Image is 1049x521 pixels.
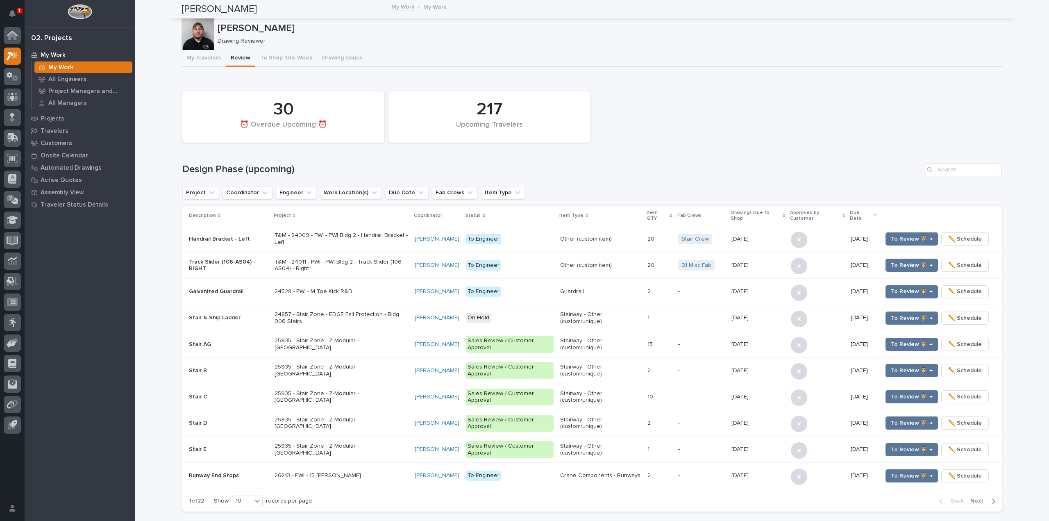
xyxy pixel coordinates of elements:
[196,99,370,120] div: 30
[891,339,933,349] span: To Review 👨‍🏭 →
[678,341,725,348] p: -
[25,186,135,198] a: Assembly View
[851,314,876,321] p: [DATE]
[886,469,938,482] button: To Review 👨‍🏭 →
[559,211,584,220] p: Item Type
[41,52,66,59] p: My Work
[851,472,876,479] p: [DATE]
[678,446,725,453] p: -
[68,4,92,19] img: Workspace Logo
[48,100,87,107] p: All Managers
[731,287,750,295] p: [DATE]
[25,49,135,61] a: My Work
[385,186,429,199] button: Due Date
[941,364,989,377] button: ✏️ Schedule
[182,463,1002,489] tr: Runway End Stops26213 - PWI - 15 [PERSON_NAME][PERSON_NAME] To EngineerCrane Components - Runways...
[886,285,938,298] button: To Review 👨‍🏭 →
[196,121,370,138] div: ⏰ Overdue Upcoming ⏰
[415,341,459,348] a: [PERSON_NAME]
[317,50,368,67] button: Drawing Issues
[731,444,750,453] p: [DATE]
[275,364,408,378] p: 25935 - Stair Zone - Z-Modular - [GEOGRAPHIC_DATA]
[182,384,1002,410] tr: Stair C25935 - Stair Zone - Z-Modular - [GEOGRAPHIC_DATA][PERSON_NAME] Sales Review / Customer Ap...
[274,211,291,220] p: Project
[232,497,252,505] div: 10
[415,367,459,374] a: [PERSON_NAME]
[886,312,938,325] button: To Review 👨‍🏭 →
[182,305,1002,331] tr: Stair & Ship Ladder24857 - Stair Zone - EDGE Fall Protection - Bldg 906 Stairs[PERSON_NAME] On Ho...
[560,364,641,378] p: Stairway - Other (custom/unique)
[466,441,553,458] div: Sales Review / Customer Approval
[948,234,982,244] span: ✏️ Schedule
[41,201,108,209] p: Traveler Status Details
[276,186,317,199] button: Engineer
[182,331,1002,357] tr: Stair AG25935 - Stair Zone - Z-Modular - [GEOGRAPHIC_DATA][PERSON_NAME] Sales Review / Customer A...
[189,341,268,348] p: Stair AG
[924,163,1002,176] input: Search
[970,497,988,505] span: Next
[560,443,641,457] p: Stairway - Other (custom/unique)
[226,50,255,67] button: Review
[320,186,382,199] button: Work Location(s)
[891,445,933,455] span: To Review 👨‍🏭 →
[851,288,876,295] p: [DATE]
[941,259,989,272] button: ✏️ Schedule
[647,471,652,479] p: 2
[414,211,442,220] p: Coordinator
[189,211,216,220] p: Description
[851,420,876,427] p: [DATE]
[948,260,982,270] span: ✏️ Schedule
[48,76,86,83] p: All Engineers
[189,259,268,273] p: Track Slider (106-AS04) - RIGHT
[182,252,1002,278] tr: Track Slider (106-AS04) - RIGHTT&M - 24011 - PWI - PWI Bldg 2 - Track Slider (106-AS04) - Right[P...
[189,472,268,479] p: Runway End Stops
[415,236,459,243] a: [PERSON_NAME]
[189,367,268,374] p: Stair B
[678,472,725,479] p: -
[466,260,501,271] div: To Engineer
[275,390,408,404] p: 25935 - Stair Zone - Z-Modular - [GEOGRAPHIC_DATA]
[466,362,553,379] div: Sales Review / Customer Approval
[41,189,84,196] p: Assembly View
[933,497,967,505] button: Back
[681,236,709,243] a: Stair Crew
[415,446,459,453] a: [PERSON_NAME]
[275,232,408,246] p: T&M - 24009 - PWI - PWI Bldg 2 - Handrail Bracket - Left
[731,234,750,243] p: [DATE]
[886,338,938,351] button: To Review 👨‍🏭 →
[275,259,408,273] p: T&M - 24011 - PWI - PWI Bldg 2 - Track Slider (106-AS04) - Right
[560,472,641,479] p: Crane Components - Runways
[891,366,933,375] span: To Review 👨‍🏭 →
[678,367,725,374] p: -
[465,211,481,220] p: Status
[891,418,933,428] span: To Review 👨‍🏭 →
[402,121,577,138] div: Upcoming Travelers
[946,497,964,505] span: Back
[731,339,750,348] p: [DATE]
[941,338,989,351] button: ✏️ Schedule
[886,443,938,456] button: To Review 👨‍🏭 →
[41,140,72,147] p: Customers
[560,236,641,243] p: Other (custom item)
[25,112,135,125] a: Projects
[851,341,876,348] p: [DATE]
[182,226,1002,252] tr: Handrail Bracket - LeftT&M - 24009 - PWI - PWI Bldg 2 - Handrail Bracket - Left[PERSON_NAME] To E...
[275,288,408,295] p: 24528 - PWI - M Toe Kick R&D
[25,162,135,174] a: Automated Drawings
[647,366,652,374] p: 2
[941,469,989,482] button: ✏️ Schedule
[647,313,651,321] p: 1
[466,234,501,244] div: To Engineer
[948,392,982,402] span: ✏️ Schedule
[948,445,982,455] span: ✏️ Schedule
[402,99,577,120] div: 217
[182,186,219,199] button: Project
[32,97,135,109] a: All Managers
[886,364,938,377] button: To Review 👨‍🏭 →
[25,149,135,162] a: Onsite Calendar
[41,127,68,135] p: Travelers
[891,471,933,481] span: To Review 👨‍🏭 →
[32,73,135,85] a: All Engineers
[647,208,668,223] p: Item QTY
[25,137,135,149] a: Customers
